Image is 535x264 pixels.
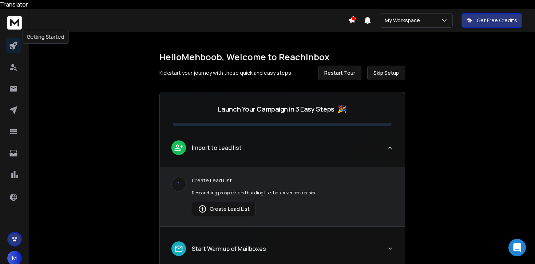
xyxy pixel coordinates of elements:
[373,69,399,77] span: Skip Setup
[318,66,361,80] button: Restart Tour
[218,104,334,114] p: Launch Your Campaign in 3 Easy Steps
[159,69,291,77] p: Kickstart your journey with these quick and easy steps
[461,13,522,28] button: Get Free Credits
[174,244,183,253] img: lead
[160,167,405,226] div: leadImport to Lead list
[477,17,517,24] p: Get Free Credits
[22,30,69,44] div: Getting Started
[192,177,393,184] p: Create Lead List
[192,202,256,216] button: Create Lead List
[192,143,242,152] p: Import to Lead list
[385,17,423,24] p: My Workspace
[198,205,207,213] img: lead
[192,244,266,253] p: Start Warmup of Mailboxes
[367,66,405,80] button: Skip Setup
[337,104,346,114] span: 🎉
[159,51,405,63] h1: Hello Mehboob , Welcome to ReachInbox
[508,239,526,256] div: Open Intercom Messenger
[160,135,405,167] button: leadImport to Lead list
[171,177,186,191] div: 1
[174,143,183,152] img: lead
[192,190,393,196] p: Researching prospects and building lists has never been easier.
